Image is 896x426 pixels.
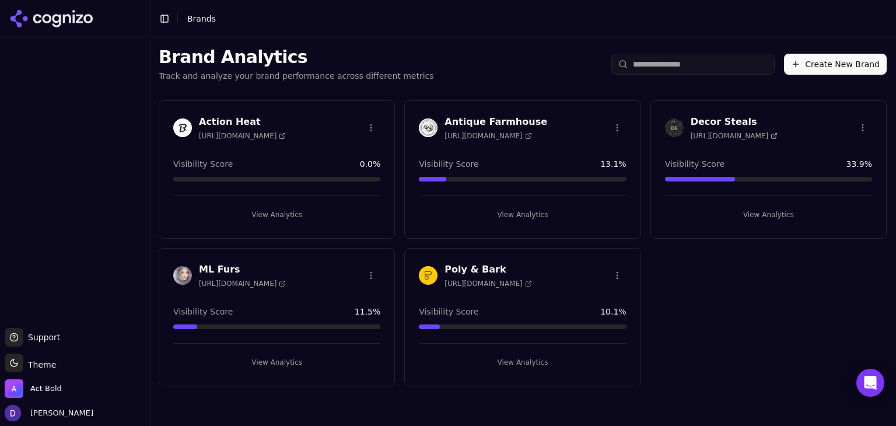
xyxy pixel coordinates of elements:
[199,263,286,277] h3: ML Furs
[173,205,380,224] button: View Analytics
[856,369,884,397] div: Open Intercom Messenger
[159,47,434,68] h1: Brand Analytics
[444,263,531,277] h3: Poly & Bark
[665,158,724,170] span: Visibility Score
[419,118,437,137] img: Antique Farmhouse
[665,118,684,137] img: Decor Steals
[665,205,872,224] button: View Analytics
[691,115,778,129] h3: Decor Steals
[5,405,93,421] button: Open user button
[173,266,192,285] img: ML Furs
[444,131,531,141] span: [URL][DOMAIN_NAME]
[173,306,233,317] span: Visibility Score
[23,360,56,369] span: Theme
[5,379,62,398] button: Open organization switcher
[419,353,626,372] button: View Analytics
[691,131,778,141] span: [URL][DOMAIN_NAME]
[784,54,887,75] button: Create New Brand
[187,13,216,25] nav: breadcrumb
[419,158,478,170] span: Visibility Score
[173,353,380,372] button: View Analytics
[846,158,872,170] span: 33.9 %
[355,306,380,317] span: 11.5 %
[199,115,286,129] h3: Action Heat
[419,306,478,317] span: Visibility Score
[173,118,192,137] img: Action Heat
[444,279,531,288] span: [URL][DOMAIN_NAME]
[444,115,547,129] h3: Antique Farmhouse
[159,70,434,82] p: Track and analyze your brand performance across different metrics
[5,379,23,398] img: Act Bold
[26,408,93,418] span: [PERSON_NAME]
[187,14,216,23] span: Brands
[360,158,381,170] span: 0.0 %
[199,279,286,288] span: [URL][DOMAIN_NAME]
[5,405,21,421] img: David White
[419,205,626,224] button: View Analytics
[600,158,626,170] span: 13.1 %
[419,266,437,285] img: Poly & Bark
[30,383,62,394] span: Act Bold
[173,158,233,170] span: Visibility Score
[23,331,60,343] span: Support
[199,131,286,141] span: [URL][DOMAIN_NAME]
[600,306,626,317] span: 10.1 %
